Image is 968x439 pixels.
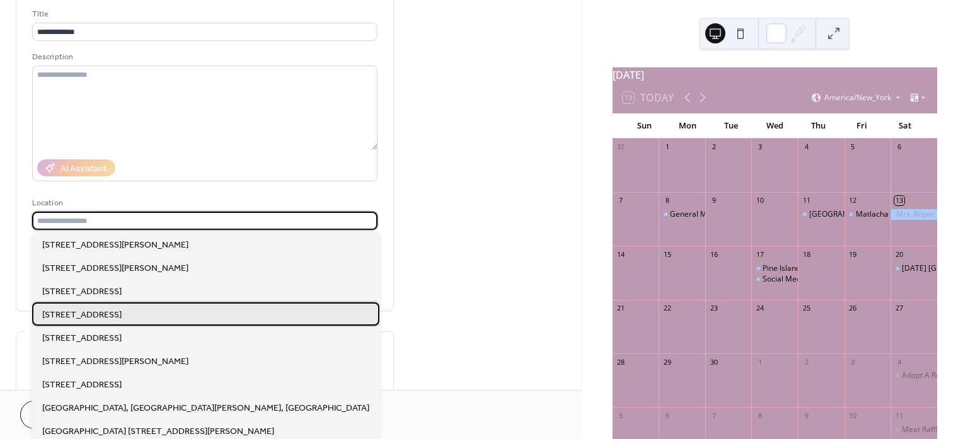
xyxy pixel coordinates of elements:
div: 6 [662,411,672,420]
span: [GEOGRAPHIC_DATA], [GEOGRAPHIC_DATA][PERSON_NAME], [GEOGRAPHIC_DATA] [42,402,369,415]
span: [STREET_ADDRESS][PERSON_NAME] [42,355,188,368]
div: 6 [894,142,904,152]
span: [STREET_ADDRESS][PERSON_NAME] [42,262,188,275]
div: Title [32,8,375,21]
div: 27 [894,304,904,313]
div: Peace Day Pine Island [890,263,937,274]
div: 17 [755,249,764,259]
div: 3 [848,357,858,367]
button: Cancel [20,401,98,429]
div: Pine Island Elementary Fishing Derby Meeting [798,209,844,220]
div: 14 [616,249,626,259]
div: 19 [848,249,858,259]
div: 11 [894,411,904,420]
div: Social Media Planning Meeting [763,274,870,285]
div: 10 [755,196,764,205]
div: 30 [709,357,718,367]
div: 23 [709,304,718,313]
div: 9 [709,196,718,205]
div: 5 [848,142,858,152]
div: Wed [753,113,797,139]
div: Mrs. Roper Romp ! [890,209,937,220]
div: General Membership Meeting [670,209,776,220]
div: 10 [848,411,858,420]
div: [GEOGRAPHIC_DATA] Fishing Derby Meeting [809,209,966,220]
div: Mon [666,113,710,139]
div: 28 [616,357,626,367]
div: Thu [797,113,840,139]
div: 2 [709,142,718,152]
div: 4 [802,142,811,152]
div: Social Media Planning Meeting [751,274,798,285]
div: Pine Island Community Round Table [763,263,888,274]
div: Fri [840,113,884,139]
div: 26 [848,304,858,313]
div: Tue [710,113,753,139]
div: 2 [802,357,811,367]
div: 8 [755,411,764,420]
div: Meat Raffle [890,425,937,435]
div: 29 [662,357,672,367]
div: 25 [802,304,811,313]
div: Matlacha Art Walk [856,209,920,220]
div: General Membership Meeting [659,209,705,220]
div: 9 [802,411,811,420]
div: 7 [709,411,718,420]
div: 18 [802,249,811,259]
div: 1 [755,357,764,367]
div: Adopt A Road [902,370,949,381]
div: 21 [616,304,626,313]
div: 8 [662,196,672,205]
span: [STREET_ADDRESS] [42,309,122,322]
span: [STREET_ADDRESS] [42,285,122,299]
div: 12 [848,196,858,205]
div: 24 [755,304,764,313]
div: Pine Island Community Round Table [751,263,798,274]
div: 3 [755,142,764,152]
div: Description [32,50,375,64]
div: Matlacha Art Walk [844,209,891,220]
div: 4 [894,357,904,367]
div: 5 [616,411,626,420]
span: [STREET_ADDRESS] [42,379,122,392]
div: 11 [802,196,811,205]
span: [STREET_ADDRESS] [42,332,122,345]
div: 13 [894,196,904,205]
div: Location [32,197,375,210]
div: 31 [616,142,626,152]
div: 22 [662,304,672,313]
div: [DATE] [613,67,937,83]
div: 1 [662,142,672,152]
div: Sat [884,113,927,139]
div: 15 [662,249,672,259]
span: America/New_York [824,94,891,101]
div: Meat Raffle [902,425,942,435]
span: [STREET_ADDRESS][PERSON_NAME] [42,239,188,252]
div: 16 [709,249,718,259]
div: Sun [623,113,666,139]
span: [GEOGRAPHIC_DATA] [STREET_ADDRESS][PERSON_NAME] [42,425,274,438]
div: Adopt A Road [890,370,937,381]
div: 7 [616,196,626,205]
div: 20 [894,249,904,259]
